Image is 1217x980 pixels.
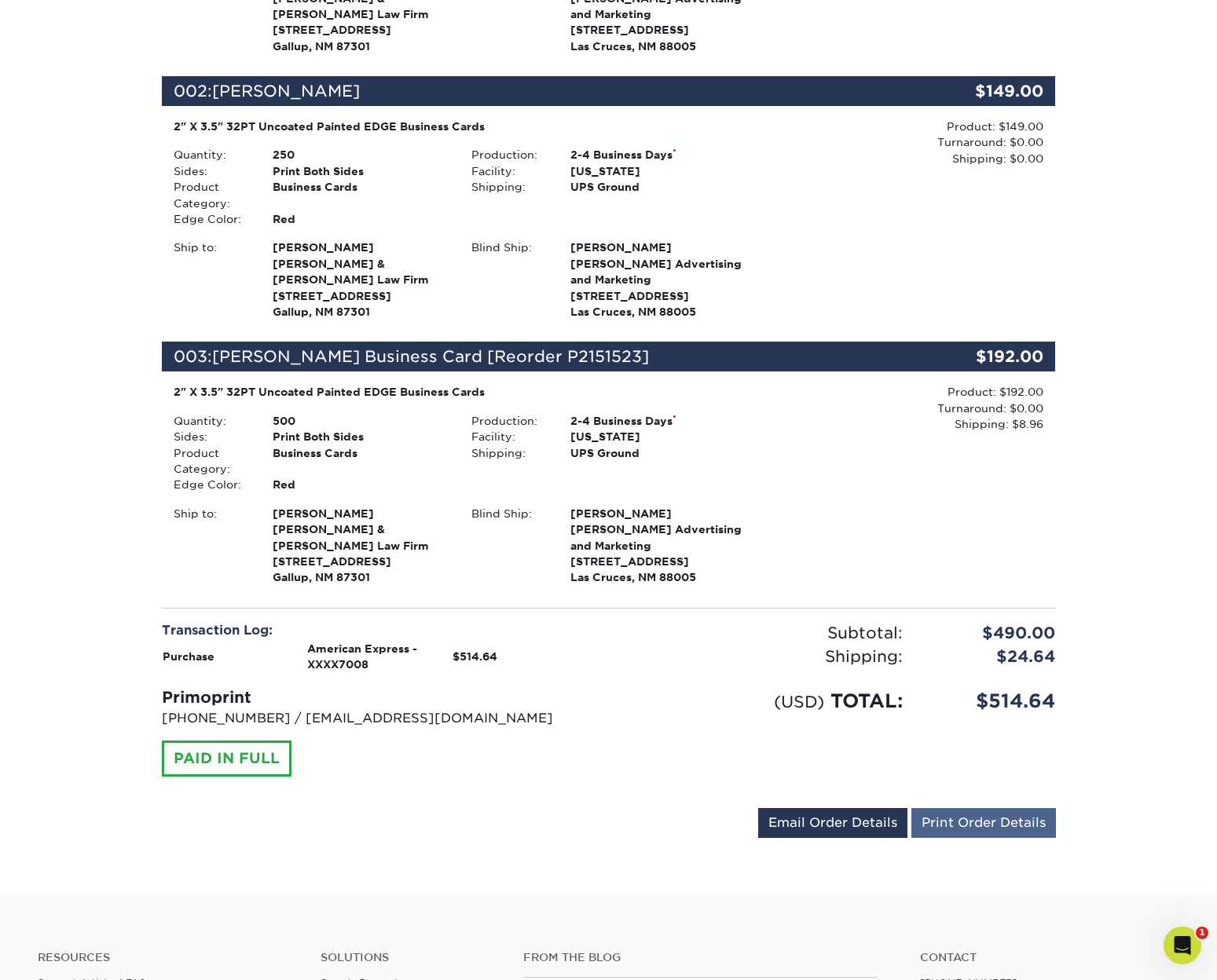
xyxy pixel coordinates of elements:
strong: Las Cruces, NM 88005 [570,506,746,584]
div: Product: $149.00 Turnaround: $0.00 Shipping: $0.00 [757,119,1043,166]
div: $490.00 [915,621,1068,645]
div: $149.00 [907,76,1056,106]
span: [STREET_ADDRESS] [273,22,448,38]
strong: Las Cruces, NM 88005 [570,240,746,318]
a: Email Order Details [758,808,907,838]
div: Facility: [460,163,559,179]
div: Red [261,211,460,227]
div: Product: $192.00 Turnaround: $0.00 Shipping: $8.96 [757,384,1043,432]
div: Edge Color: [162,477,261,492]
div: Primoprint [162,686,597,709]
div: 2-4 Business Days [559,413,757,429]
p: [PHONE_NUMBER] / [EMAIL_ADDRESS][DOMAIN_NAME] [162,709,597,728]
div: Sides: [162,429,261,444]
div: 2" X 3.5" 32PT Uncoated Painted EDGE Business Cards [174,119,746,134]
iframe: Google Customer Reviews [4,932,134,975]
span: [PERSON_NAME] Advertising and Marketing [570,256,746,288]
div: Edge Color: [162,211,261,227]
div: [US_STATE] [559,163,757,179]
h4: From the Blog [523,951,878,964]
div: PAID IN FULL [162,740,291,777]
div: Product Category: [162,179,261,211]
div: Product Category: [162,445,261,477]
div: Shipping: [460,179,559,195]
div: Quantity: [162,147,261,163]
span: [PERSON_NAME] & [PERSON_NAME] Law Firm [273,256,448,288]
div: Business Cards [261,445,460,477]
div: Quantity: [162,413,261,429]
span: [PERSON_NAME] [273,240,448,255]
div: Red [261,477,460,492]
div: 250 [261,147,460,163]
span: [STREET_ADDRESS] [273,288,448,304]
strong: American Express - XXXX7008 [307,642,417,671]
span: [STREET_ADDRESS] [570,554,746,569]
span: TOTAL: [830,689,903,712]
span: [STREET_ADDRESS] [273,554,448,569]
span: [PERSON_NAME] Advertising and Marketing [570,521,746,554]
div: Sides: [162,163,261,179]
div: UPS Ground [559,179,757,195]
h4: Solutions [321,951,499,964]
div: $514.64 [915,687,1068,715]
span: [PERSON_NAME] [570,506,746,521]
div: $192.00 [907,342,1056,371]
div: Production: [460,413,559,429]
strong: Gallup, NM 87301 [273,506,448,584]
div: [US_STATE] [559,429,757,444]
span: [STREET_ADDRESS] [570,288,746,304]
h4: Resources [38,951,297,964]
div: Shipping: [460,445,559,461]
strong: Purchase [163,650,214,663]
span: [PERSON_NAME] & [PERSON_NAME] Law Firm [273,521,448,554]
div: 003: [162,342,907,371]
div: $24.64 [915,645,1068,668]
div: Print Both Sides [261,163,460,179]
span: [PERSON_NAME] [570,240,746,255]
span: [STREET_ADDRESS] [570,22,746,38]
span: [PERSON_NAME] [212,82,360,101]
a: Print Order Details [911,808,1056,838]
div: Shipping: [609,645,915,668]
span: [PERSON_NAME] [273,506,448,521]
div: 002: [162,76,907,106]
div: Production: [460,147,559,163]
small: (USD) [774,692,824,711]
div: Ship to: [162,506,261,586]
span: 1 [1196,927,1208,939]
a: Contact [920,951,1179,964]
strong: $514.64 [453,650,497,663]
strong: Gallup, NM 87301 [273,240,448,318]
div: 2-4 Business Days [559,147,757,163]
div: 2" X 3.5" 32PT Uncoated Painted EDGE Business Cards [174,384,746,400]
div: Blind Ship: [460,240,559,320]
div: Print Both Sides [261,429,460,444]
div: Transaction Log: [162,621,597,640]
div: Ship to: [162,240,261,320]
div: Facility: [460,429,559,444]
div: 500 [261,413,460,429]
div: Business Cards [261,179,460,211]
iframe: Intercom live chat [1164,927,1201,964]
div: Blind Ship: [460,506,559,586]
div: UPS Ground [559,445,757,461]
div: Subtotal: [609,621,915,645]
span: [PERSON_NAME] Business Card [Reorder P2151523] [212,347,649,366]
